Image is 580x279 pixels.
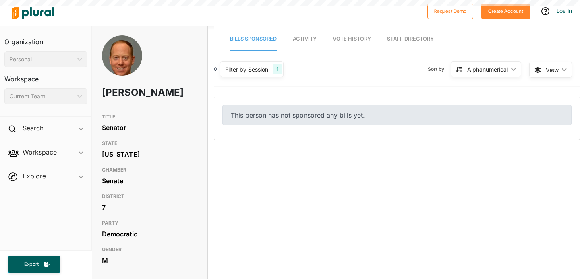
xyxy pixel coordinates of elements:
[102,81,159,105] h1: [PERSON_NAME]
[427,6,473,15] a: Request Demo
[230,28,277,51] a: Bills Sponsored
[8,256,60,273] button: Export
[102,148,198,160] div: [US_STATE]
[4,67,87,85] h3: Workspace
[102,201,198,213] div: 7
[467,65,508,74] div: Alphanumerical
[293,28,317,51] a: Activity
[4,30,87,48] h3: Organization
[546,66,559,74] span: View
[225,65,268,74] div: Filter by Session
[557,7,572,14] a: Log In
[102,138,198,148] h3: STATE
[102,245,198,254] h3: GENDER
[333,36,371,42] span: Vote History
[23,124,43,132] h2: Search
[273,64,282,74] div: 1
[102,112,198,122] h3: TITLE
[102,35,142,94] img: Headshot of Ethan Corson
[222,105,572,125] div: This person has not sponsored any bills yet.
[427,4,473,19] button: Request Demo
[19,261,44,268] span: Export
[102,218,198,228] h3: PARTY
[230,36,277,42] span: Bills Sponsored
[387,28,434,51] a: Staff Directory
[10,92,74,101] div: Current Team
[481,4,530,19] button: Create Account
[293,36,317,42] span: Activity
[102,122,198,134] div: Senator
[102,254,198,267] div: M
[102,228,198,240] div: Democratic
[102,175,198,187] div: Senate
[333,28,371,51] a: Vote History
[10,55,74,64] div: Personal
[102,192,198,201] h3: DISTRICT
[214,66,217,73] div: 0
[102,165,198,175] h3: CHAMBER
[481,6,530,15] a: Create Account
[428,66,451,73] span: Sort by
